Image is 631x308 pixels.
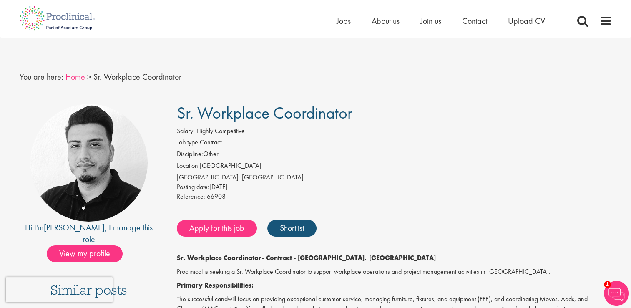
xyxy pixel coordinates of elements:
span: Sr. Workplace Coordinator [93,71,181,82]
li: Other [177,149,612,161]
div: Hi I'm , I manage this role [20,222,158,245]
strong: - Contract - [GEOGRAPHIC_DATA], [GEOGRAPHIC_DATA] [262,253,436,262]
label: Job type: [177,138,200,147]
a: Apply for this job [177,220,257,237]
a: breadcrumb link [65,71,85,82]
span: > [87,71,91,82]
a: Jobs [337,15,351,26]
a: [PERSON_NAME] [44,222,105,233]
li: [GEOGRAPHIC_DATA] [177,161,612,173]
a: About us [372,15,400,26]
strong: Primary Responsibilities: [177,281,254,290]
iframe: reCAPTCHA [6,277,113,302]
label: Reference: [177,192,205,202]
label: Location: [177,161,200,171]
a: Shortlist [267,220,317,237]
p: Proclinical is seeking a Sr. Workplace Coordinator to support workplace operations and project ma... [177,267,612,277]
span: Posting date: [177,182,209,191]
a: Contact [462,15,487,26]
strong: Sr. Workplace Coordinator [177,253,262,262]
span: 1 [604,281,611,288]
span: 66908 [207,192,226,201]
label: Discipline: [177,149,203,159]
a: View my profile [47,247,131,258]
span: View my profile [47,245,123,262]
span: Sr. Workplace Coordinator [177,102,352,124]
label: Salary: [177,126,195,136]
li: Contract [177,138,612,149]
a: Join us [420,15,441,26]
div: [DATE] [177,182,612,192]
img: imeage of recruiter Anderson Maldonado [30,104,148,222]
a: Upload CV [508,15,545,26]
div: [GEOGRAPHIC_DATA], [GEOGRAPHIC_DATA] [177,173,612,182]
span: Highly Competitive [196,126,245,135]
img: Chatbot [604,281,629,306]
span: You are here: [20,71,63,82]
